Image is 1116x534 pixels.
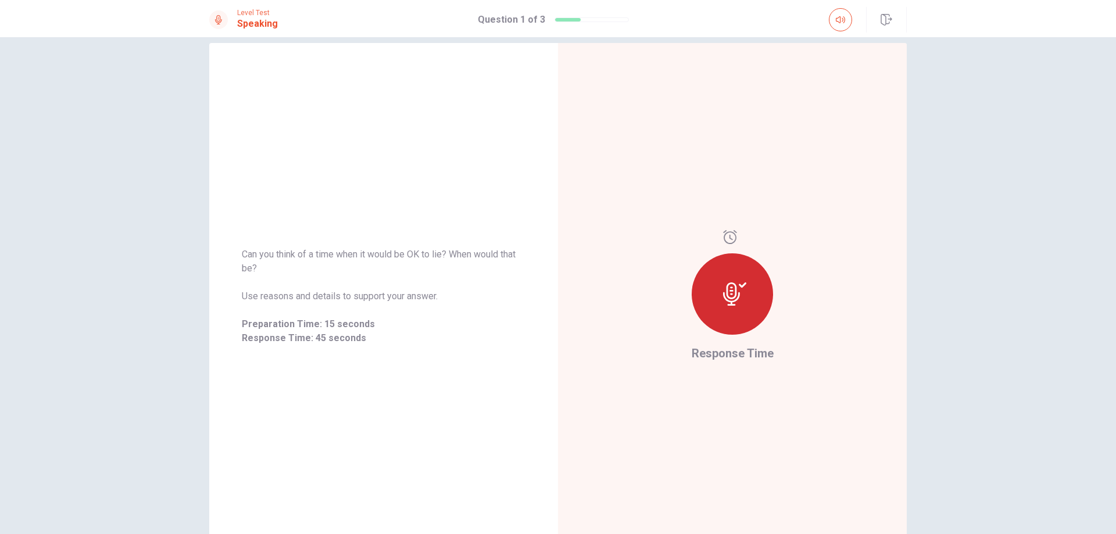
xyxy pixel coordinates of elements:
[242,248,525,275] span: Can you think of a time when it would be OK to lie? When would that be?
[237,17,278,31] h1: Speaking
[242,317,525,331] span: Preparation Time: 15 seconds
[242,331,525,345] span: Response Time: 45 seconds
[692,346,774,360] span: Response Time
[478,13,545,27] h1: Question 1 of 3
[237,9,278,17] span: Level Test
[242,289,525,303] span: Use reasons and details to support your answer.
